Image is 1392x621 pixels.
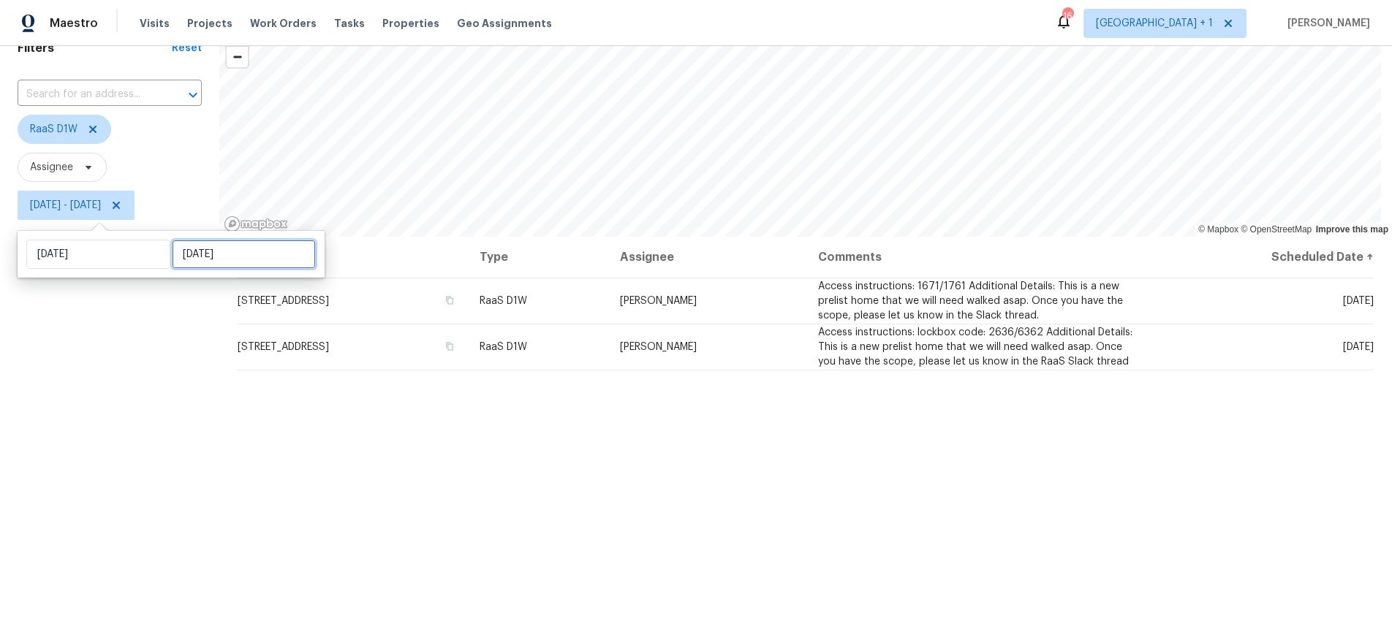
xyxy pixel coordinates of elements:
[30,160,73,175] span: Assignee
[468,237,608,278] th: Type
[620,296,697,306] span: [PERSON_NAME]
[457,16,552,31] span: Geo Assignments
[227,46,248,67] button: Zoom out
[480,342,527,352] span: RaaS D1W
[26,240,170,269] input: Start date
[818,327,1132,367] span: Access instructions: lockbox code: 2636/6362 Additional Details: This is a new prelist home that ...
[443,340,456,353] button: Copy Address
[140,16,170,31] span: Visits
[237,237,468,278] th: Address
[608,237,806,278] th: Assignee
[172,41,202,56] div: Reset
[1282,16,1370,31] span: [PERSON_NAME]
[50,16,98,31] span: Maestro
[480,296,527,306] span: RaaS D1W
[806,237,1148,278] th: Comments
[1148,237,1374,278] th: Scheduled Date ↑
[334,18,365,28] span: Tasks
[30,122,77,137] span: RaaS D1W
[1316,224,1388,235] a: Improve this map
[1241,224,1312,235] a: OpenStreetMap
[1343,296,1374,306] span: [DATE]
[187,16,232,31] span: Projects
[224,216,288,232] a: Mapbox homepage
[1343,342,1374,352] span: [DATE]
[1096,16,1213,31] span: [GEOGRAPHIC_DATA] + 1
[1062,9,1073,23] div: 16
[227,47,248,67] span: Zoom out
[238,342,329,352] span: [STREET_ADDRESS]
[238,296,329,306] span: [STREET_ADDRESS]
[250,16,317,31] span: Work Orders
[18,41,172,56] h1: Filters
[382,16,439,31] span: Properties
[219,18,1381,237] canvas: Map
[30,198,101,213] span: [DATE] - [DATE]
[183,85,203,105] button: Open
[172,240,316,269] input: End date
[1198,224,1238,235] a: Mapbox
[818,281,1123,321] span: Access instructions: 1671/1761 Additional Details: This is a new prelist home that we will need w...
[620,342,697,352] span: [PERSON_NAME]
[18,83,161,106] input: Search for an address...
